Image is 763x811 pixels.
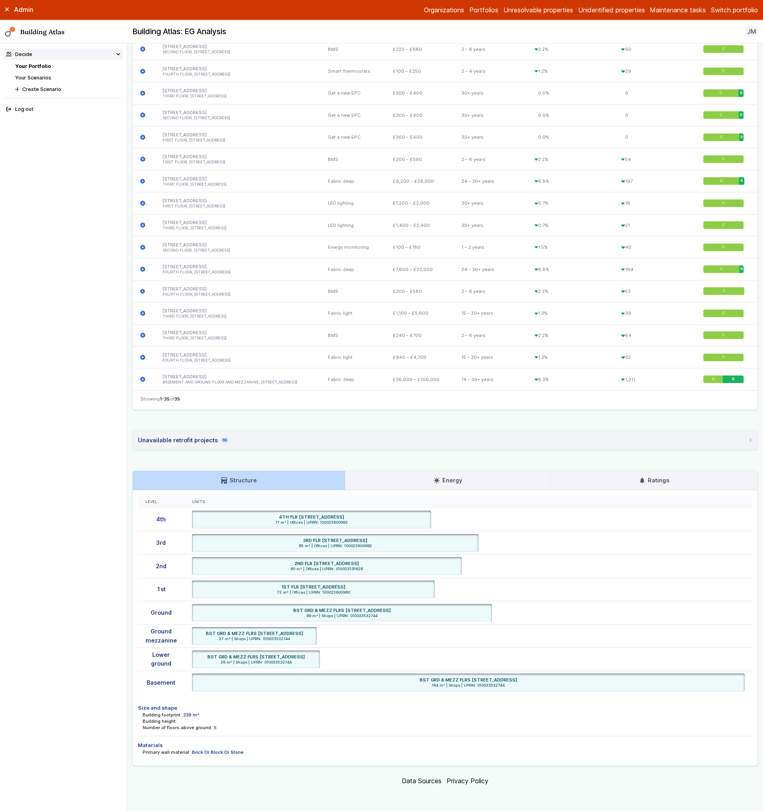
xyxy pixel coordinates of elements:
[163,72,312,77] li: FOURTH FLOOR, [STREET_ADDRESS]
[741,135,743,140] span: B
[174,396,180,402] span: 35
[160,396,170,402] span: 1-35
[163,50,312,55] li: SECOND FLOOR, [STREET_ADDRESS]
[722,245,725,250] span: C
[155,38,320,60] div: [STREET_ADDRESS]
[614,192,696,214] div: 18
[747,27,756,36] span: JM
[138,704,753,712] h4: Size and shape
[320,104,385,126] div: Get a new EPC
[133,390,757,410] nav: Table navigation
[614,60,696,82] div: 29
[614,258,696,280] div: 164
[385,170,453,192] div: £9,200 – £26,000
[614,104,696,126] div: 0
[453,60,527,82] div: 2 – 4 years
[15,63,51,69] a: Your Portfolio
[527,346,614,368] div: 1.3%
[221,476,257,485] h3: Structure
[614,82,696,104] div: 0
[740,112,743,118] span: B
[195,567,459,572] span: 80 m² | Offices | UPRN: 010033591628
[385,280,453,302] div: £200 – £580
[143,749,190,755] dt: Primary wall material:
[614,280,696,302] div: 53
[527,60,614,82] div: 1.2%
[527,324,614,346] div: 2.2%
[527,82,614,104] div: 0.0%
[720,267,723,272] span: C
[614,38,696,60] div: 60
[207,654,305,660] h6: BST GRD & MEZZ FLRS [STREET_ADDRESS]
[453,214,527,236] div: 30+ years
[424,5,464,15] a: Organizations
[504,5,573,15] a: Unresolvable properties
[320,82,385,104] div: Get a new EPC
[527,236,614,258] div: 1.5%
[281,584,345,590] h6: 1ST FLR [STREET_ADDRESS]
[320,346,385,368] div: Fabric light
[155,324,320,346] div: [STREET_ADDRESS]
[453,346,527,368] div: 15 – 30+ years
[453,192,527,214] div: 30+ years
[155,236,320,258] div: [STREET_ADDRESS]
[745,25,758,38] button: JM
[527,258,614,280] div: 6.8%
[722,333,725,338] span: C
[133,431,757,450] summary: Unavailable retrofit projects16
[527,368,614,390] div: 8.3%
[163,138,312,143] li: FIRST FLOOR, [STREET_ADDRESS]
[385,214,453,236] div: £1,400 – £2,400
[155,82,320,104] div: [STREET_ADDRESS]
[385,104,453,126] div: £300 – £400
[453,126,527,148] div: 30+ years
[385,368,453,390] div: £36,000 – £100,000
[163,314,312,319] li: THIRD FLOOR, [STREET_ADDRESS]
[453,104,527,126] div: 30+ years
[138,741,753,749] h4: Materials
[722,46,725,52] span: C
[720,112,723,118] span: C
[527,214,614,236] div: 0.7%
[143,712,182,718] dt: Building footprint:
[722,69,725,74] span: C
[614,368,696,390] div: 1,311
[732,377,735,382] span: B
[385,346,453,368] div: £940 – £4,700
[279,514,344,520] h6: 4TH FLR [STREET_ADDRESS]
[320,126,385,148] div: Get a new EPC
[385,192,453,214] div: £1,200 – £2,000
[163,226,312,231] li: THIRD FLOOR, [STREET_ADDRESS]
[155,214,320,236] div: [STREET_ADDRESS]
[320,236,385,258] div: Energy monitoring
[320,258,385,280] div: Fabric deep
[614,324,696,346] div: 64
[614,302,696,324] div: 39
[722,311,725,316] span: C
[163,380,312,385] li: BASEMENT AND GROUND FLOOR AND MEZZANINE, [STREET_ADDRESS]
[163,204,312,209] li: FIRST FLOOR, [STREET_ADDRESS]
[614,126,696,148] div: 0
[195,660,318,665] span: 38 m² | Shops | UPRN: 010033532744
[385,82,453,104] div: £300 – £400
[163,248,312,253] li: SECOND FLOOR, [STREET_ADDRESS]
[155,170,320,192] div: [STREET_ADDRESS]
[720,179,722,184] span: C
[192,749,244,755] dd: Brick Or Block Or Stone
[527,126,614,148] div: 0.0%
[527,104,614,126] div: 0.0%
[614,170,696,192] div: 197
[453,148,527,170] div: 2 – 6 years
[155,60,320,82] div: [STREET_ADDRESS]
[320,38,385,60] div: BMS
[453,170,527,192] div: 24 – 30+ years
[4,104,123,115] button: Log out
[13,83,123,95] button: Create Scenario
[639,476,669,485] h3: Ratings
[469,5,498,15] a: Portfolios
[143,724,212,731] dt: Number of floors above ground:
[527,280,614,302] div: 2.2%
[155,280,320,302] div: [STREET_ADDRESS]
[320,170,385,192] div: Fabric deep
[195,520,429,525] span: 71 m² | Offices | UPRN: 100023600983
